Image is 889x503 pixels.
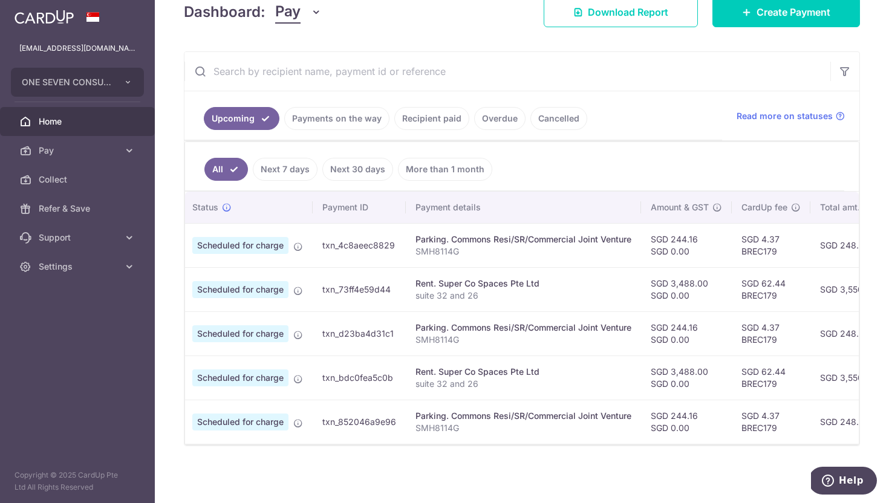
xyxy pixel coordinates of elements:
[313,400,406,444] td: txn_852046a9e96
[394,107,469,130] a: Recipient paid
[415,245,631,258] p: SMH8114G
[732,267,810,311] td: SGD 62.44 BREC179
[737,110,833,122] span: Read more on statuses
[313,192,406,223] th: Payment ID
[415,366,631,378] div: Rent. Super Co Spaces Pte Ltd
[406,192,641,223] th: Payment details
[39,232,119,244] span: Support
[641,223,732,267] td: SGD 244.16 SGD 0.00
[204,107,279,130] a: Upcoming
[39,115,119,128] span: Home
[641,355,732,400] td: SGD 3,488.00 SGD 0.00
[192,281,288,298] span: Scheduled for charge
[810,400,886,444] td: SGD 248.53
[313,311,406,355] td: txn_d23ba4d31c1
[811,467,877,497] iframe: Opens a widget where you can find more information
[415,233,631,245] div: Parking. Commons Resi/SR/Commercial Joint Venture
[313,355,406,400] td: txn_bdc0fea5c0b
[184,1,265,23] h4: Dashboard:
[284,107,389,130] a: Payments on the way
[415,378,631,390] p: suite 32 and 26
[204,158,248,181] a: All
[19,42,135,54] p: [EMAIL_ADDRESS][DOMAIN_NAME]
[275,1,322,24] button: Pay
[322,158,393,181] a: Next 30 days
[732,400,810,444] td: SGD 4.37 BREC179
[192,201,218,213] span: Status
[810,355,886,400] td: SGD 3,550.44
[39,203,119,215] span: Refer & Save
[184,52,830,91] input: Search by recipient name, payment id or reference
[737,110,845,122] a: Read more on statuses
[15,10,74,24] img: CardUp
[415,422,631,434] p: SMH8114G
[651,201,709,213] span: Amount & GST
[22,76,111,88] span: ONE SEVEN CONSULTING PTE. LTD.
[820,201,860,213] span: Total amt.
[39,261,119,273] span: Settings
[810,223,886,267] td: SGD 248.53
[275,1,301,24] span: Pay
[588,5,668,19] span: Download Report
[192,325,288,342] span: Scheduled for charge
[192,237,288,254] span: Scheduled for charge
[641,267,732,311] td: SGD 3,488.00 SGD 0.00
[641,311,732,355] td: SGD 244.16 SGD 0.00
[253,158,317,181] a: Next 7 days
[313,267,406,311] td: txn_73ff4e59d44
[732,223,810,267] td: SGD 4.37 BREC179
[415,334,631,346] p: SMH8114G
[415,322,631,334] div: Parking. Commons Resi/SR/Commercial Joint Venture
[810,311,886,355] td: SGD 248.53
[757,5,830,19] span: Create Payment
[39,174,119,186] span: Collect
[530,107,587,130] a: Cancelled
[415,410,631,422] div: Parking. Commons Resi/SR/Commercial Joint Venture
[415,277,631,290] div: Rent. Super Co Spaces Pte Ltd
[741,201,787,213] span: CardUp fee
[11,68,144,97] button: ONE SEVEN CONSULTING PTE. LTD.
[39,144,119,157] span: Pay
[732,355,810,400] td: SGD 62.44 BREC179
[398,158,492,181] a: More than 1 month
[810,267,886,311] td: SGD 3,550.44
[192,369,288,386] span: Scheduled for charge
[313,223,406,267] td: txn_4c8aeec8829
[415,290,631,302] p: suite 32 and 26
[732,311,810,355] td: SGD 4.37 BREC179
[474,107,526,130] a: Overdue
[641,400,732,444] td: SGD 244.16 SGD 0.00
[192,414,288,430] span: Scheduled for charge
